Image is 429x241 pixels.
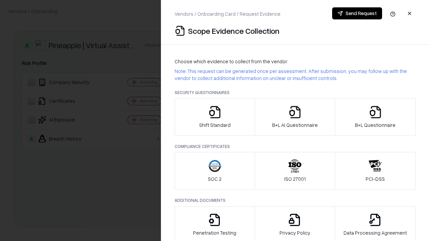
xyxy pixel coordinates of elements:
p: Choose which evidence to collect from the vendor: [175,58,416,65]
p: SOC 2 [208,175,222,182]
p: Shift Standard [199,122,231,129]
button: Shift Standard [175,98,255,136]
p: Additional Documents [175,197,416,203]
p: Note: This request can be generated once per assessment. After submission, you may follow up with... [175,68,416,82]
p: Compliance Certificates [175,144,416,149]
p: Privacy Policy [280,229,310,236]
p: Data Processing Agreement [344,229,407,236]
p: B+L AI Questionnaire [272,122,318,129]
p: ISO 27001 [284,175,306,182]
button: SOC 2 [175,152,255,189]
p: Vendors / Onboarding Card / Request Evidence [175,10,281,17]
button: B+L Questionnaire [335,98,416,136]
p: B+L Questionnaire [355,122,395,129]
button: ISO 27001 [255,152,335,189]
p: Penetration Testing [193,229,236,236]
button: Send Request [332,7,382,19]
button: B+L AI Questionnaire [255,98,335,136]
p: Security Questionnaires [175,90,416,95]
button: PCI-DSS [335,152,416,189]
p: Scope Evidence Collection [188,25,280,36]
p: PCI-DSS [366,175,385,182]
